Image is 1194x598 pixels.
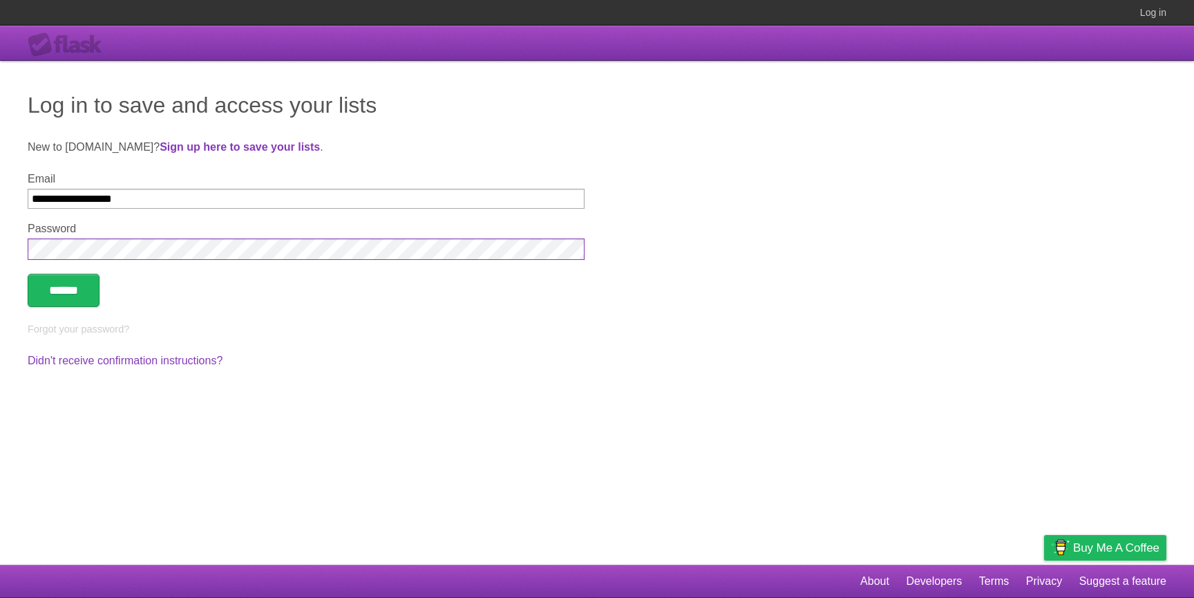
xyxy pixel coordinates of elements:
[28,324,129,335] a: Forgot your password?
[28,88,1166,122] h1: Log in to save and access your lists
[28,139,1166,156] p: New to [DOMAIN_NAME]? .
[160,141,320,153] a: Sign up here to save your lists
[906,568,962,595] a: Developers
[860,568,889,595] a: About
[28,32,111,57] div: Flask
[1026,568,1062,595] a: Privacy
[1079,568,1166,595] a: Suggest a feature
[28,173,585,185] label: Email
[1073,536,1159,560] span: Buy me a coffee
[1051,536,1070,559] img: Buy me a coffee
[28,355,222,366] a: Didn't receive confirmation instructions?
[28,223,585,235] label: Password
[979,568,1010,595] a: Terms
[1044,535,1166,561] a: Buy me a coffee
